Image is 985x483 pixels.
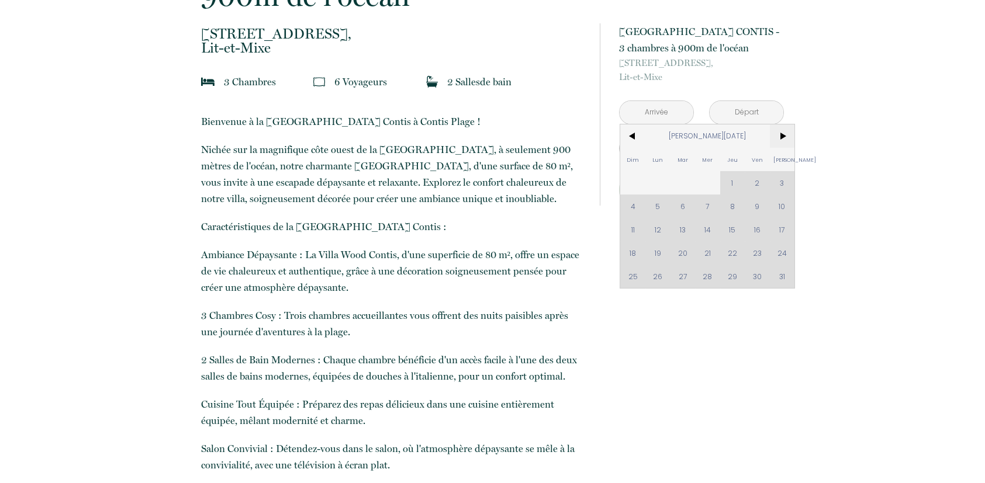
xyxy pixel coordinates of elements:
[201,27,585,41] span: [STREET_ADDRESS],
[620,148,645,171] span: Dim
[201,396,585,429] p: Cuisine Tout Équipée : Préparez des repas délicieux dans une cuisine entièrement équipée, mêlant ...
[720,148,745,171] span: Jeu
[670,148,695,171] span: Mar
[272,76,276,88] span: s
[201,352,585,384] p: 2 Salles de Bain Modernes : Chaque chambre bénéficie d'un accès facile à l'une des deux salles de...
[224,74,276,90] p: 3 Chambre
[770,124,795,148] span: >
[476,76,480,88] span: s
[745,148,770,171] span: Ven
[620,101,693,124] input: Arrivée
[645,148,671,171] span: Lun
[313,76,325,88] img: guests
[201,440,585,473] p: Salon Convivial : Détendez-vous dans le salon, où l'atmosphère dépaysante se mêle à la conviviali...
[619,56,784,84] p: Lit-et-Mixe
[201,141,585,207] p: Nichée sur la magnifique côte ouest de la [GEOGRAPHIC_DATA], à seulement 900 mètres de l'océan, n...
[619,56,784,70] span: [STREET_ADDRESS],
[619,174,784,206] button: Réserver
[201,246,585,296] p: Ambiance Dépaysante : La Villa Wood Contis, d'une superficie de 80 m², offre un espace de vie cha...
[201,113,585,130] p: Bienvenue à la [GEOGRAPHIC_DATA] Contis à Contis Plage !
[447,74,511,90] p: 2 Salle de bain
[201,218,585,235] p: Caractéristiques de la [GEOGRAPHIC_DATA] Contis :
[695,148,720,171] span: Mer
[710,101,783,124] input: Départ
[201,307,585,340] p: 3 Chambres Cosy : Trois chambres accueillantes vous offrent des nuits paisibles après une journée...
[334,74,387,90] p: 6 Voyageur
[383,76,387,88] span: s
[620,124,645,148] span: <
[770,148,795,171] span: [PERSON_NAME]
[645,124,770,148] span: [PERSON_NAME][DATE]
[619,23,784,56] p: [GEOGRAPHIC_DATA] CONTIS - 3 chambres à 900m de l'océan
[201,27,585,55] p: Lit-et-Mixe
